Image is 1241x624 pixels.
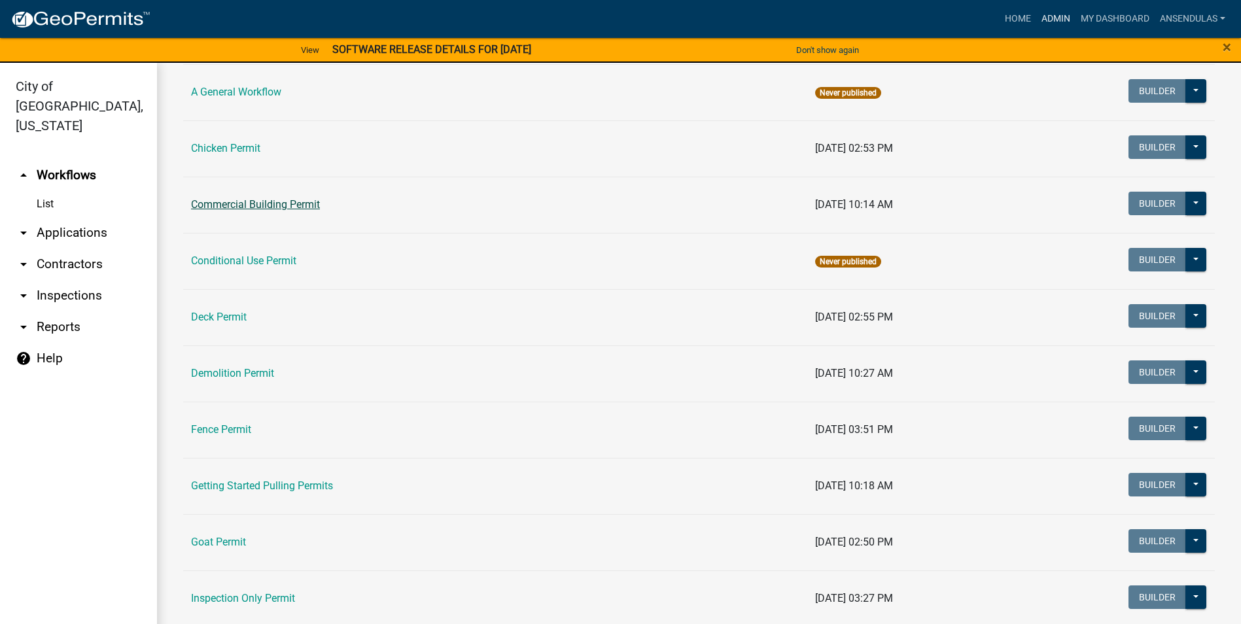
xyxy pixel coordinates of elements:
span: Never published [815,256,881,268]
span: [DATE] 02:55 PM [815,311,893,323]
button: Builder [1128,79,1186,103]
strong: SOFTWARE RELEASE DETAILS FOR [DATE] [332,43,531,56]
a: Conditional Use Permit [191,254,296,267]
button: Builder [1128,473,1186,496]
button: Builder [1128,135,1186,159]
span: [DATE] 10:27 AM [815,367,893,379]
span: Never published [815,87,881,99]
a: Chicken Permit [191,142,260,154]
i: help [16,351,31,366]
a: My Dashboard [1075,7,1155,31]
a: Goat Permit [191,536,246,548]
i: arrow_drop_down [16,288,31,303]
i: arrow_drop_up [16,167,31,183]
a: ansendulas [1155,7,1231,31]
a: Inspection Only Permit [191,592,295,604]
a: A General Workflow [191,86,281,98]
button: Builder [1128,192,1186,215]
i: arrow_drop_down [16,225,31,241]
a: Commercial Building Permit [191,198,320,211]
a: Getting Started Pulling Permits [191,479,333,492]
button: Builder [1128,585,1186,609]
button: Builder [1128,417,1186,440]
button: Close [1223,39,1231,55]
span: [DATE] 02:50 PM [815,536,893,548]
a: Deck Permit [191,311,247,323]
i: arrow_drop_down [16,319,31,335]
span: × [1223,38,1231,56]
button: Builder [1128,248,1186,271]
span: [DATE] 02:53 PM [815,142,893,154]
button: Builder [1128,360,1186,384]
a: Demolition Permit [191,367,274,379]
a: Home [1000,7,1036,31]
span: [DATE] 10:14 AM [815,198,893,211]
span: [DATE] 03:27 PM [815,592,893,604]
a: Fence Permit [191,423,251,436]
span: [DATE] 10:18 AM [815,479,893,492]
button: Builder [1128,529,1186,553]
button: Builder [1128,304,1186,328]
a: View [296,39,324,61]
button: Don't show again [791,39,864,61]
a: Admin [1036,7,1075,31]
i: arrow_drop_down [16,256,31,272]
span: [DATE] 03:51 PM [815,423,893,436]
